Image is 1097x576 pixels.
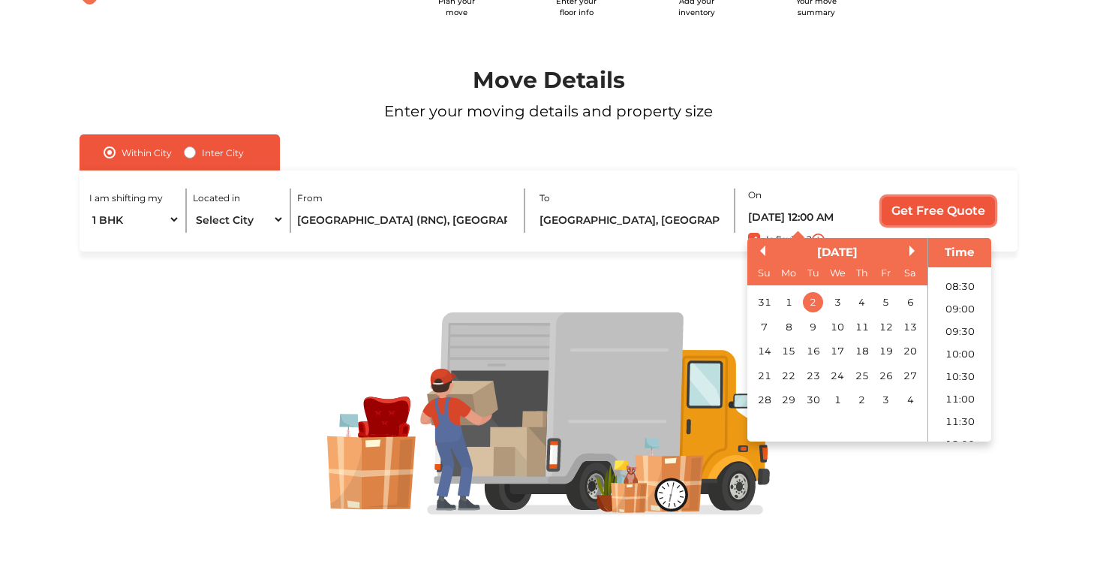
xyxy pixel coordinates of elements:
div: Choose Thursday, September 25th, 2025 [852,365,872,385]
p: Enter your moving details and property size [44,100,1053,122]
div: Choose Wednesday, September 3rd, 2025 [828,292,848,312]
div: Choose Saturday, October 4th, 2025 [900,390,921,410]
div: Choose Friday, September 5th, 2025 [876,292,897,312]
div: Choose Tuesday, September 9th, 2025 [803,316,823,336]
input: Get Free Quote [882,197,995,225]
label: I am shifting my [89,191,163,205]
div: Choose Thursday, September 18th, 2025 [852,341,872,361]
label: From [297,191,323,205]
div: Choose Friday, September 19th, 2025 [876,341,897,361]
label: On [748,188,762,202]
div: month 2025-09 [753,290,923,412]
div: Choose Tuesday, September 23rd, 2025 [803,365,823,385]
div: Choose Tuesday, September 2nd, 2025 [803,292,823,312]
div: Choose Wednesday, September 10th, 2025 [828,316,848,336]
div: Choose Sunday, September 14th, 2025 [754,341,774,361]
button: Previous Month [755,246,765,256]
li: 12:00 [928,433,992,455]
label: Is flexible? [766,230,812,246]
div: Choose Wednesday, September 17th, 2025 [828,341,848,361]
div: Su [754,263,774,283]
li: 10:30 [928,365,992,388]
div: Choose Sunday, August 31st, 2025 [754,292,774,312]
li: 09:30 [928,320,992,342]
div: Choose Monday, September 8th, 2025 [779,316,799,336]
div: Choose Sunday, September 28th, 2025 [754,390,774,410]
div: Choose Tuesday, September 30th, 2025 [803,390,823,410]
div: Choose Monday, September 29th, 2025 [779,390,799,410]
input: Select date [748,204,856,230]
div: Choose Saturday, September 6th, 2025 [900,292,921,312]
div: Choose Thursday, October 2nd, 2025 [852,390,872,410]
div: Choose Saturday, September 13th, 2025 [900,316,921,336]
div: Mo [779,263,799,283]
div: Choose Thursday, September 4th, 2025 [852,292,872,312]
div: Time [932,244,987,261]
button: Next Month [909,246,920,256]
h1: Move Details [44,67,1053,94]
div: Tu [803,263,823,283]
div: Choose Monday, September 1st, 2025 [779,292,799,312]
div: Choose Friday, September 26th, 2025 [876,365,897,385]
div: Choose Sunday, September 7th, 2025 [754,316,774,336]
div: Choose Sunday, September 21st, 2025 [754,365,774,385]
div: Choose Thursday, September 11th, 2025 [852,316,872,336]
div: Choose Friday, September 12th, 2025 [876,316,897,336]
li: 11:30 [928,410,992,433]
li: 10:00 [928,342,992,365]
div: Choose Wednesday, September 24th, 2025 [828,365,848,385]
li: 08:30 [928,275,992,297]
div: Th [852,263,872,283]
div: Choose Tuesday, September 16th, 2025 [803,341,823,361]
input: Locality [297,207,512,233]
div: Choose Monday, September 22nd, 2025 [779,365,799,385]
div: We [828,263,848,283]
div: Choose Friday, October 3rd, 2025 [876,390,897,410]
label: Within City [122,143,172,161]
label: To [539,191,550,205]
div: Choose Saturday, September 27th, 2025 [900,365,921,385]
div: Choose Monday, September 15th, 2025 [779,341,799,361]
li: 11:00 [928,388,992,410]
input: Locality [539,207,723,233]
div: Choose Saturday, September 20th, 2025 [900,341,921,361]
label: Located in [193,191,240,205]
div: Sa [900,263,921,283]
img: i [812,234,825,246]
div: Fr [876,263,897,283]
li: 09:00 [928,297,992,320]
div: [DATE] [747,244,927,261]
div: Choose Wednesday, October 1st, 2025 [828,390,848,410]
label: Inter City [202,143,244,161]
